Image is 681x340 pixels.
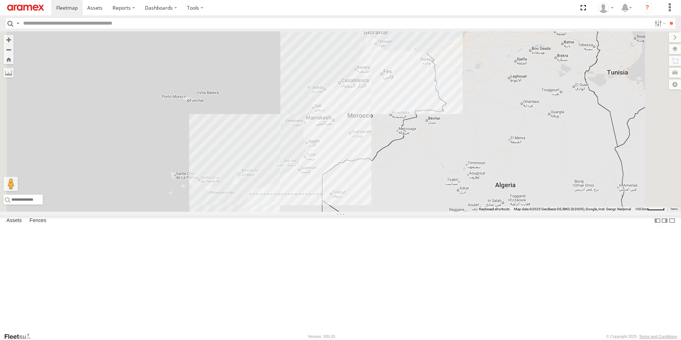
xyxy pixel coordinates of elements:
[596,2,616,13] div: Emad Mabrouk
[4,55,14,64] button: Zoom Home
[4,333,37,340] a: Visit our Website
[15,18,21,29] label: Search Query
[606,334,677,339] div: © Copyright 2025 -
[654,216,661,226] label: Dock Summary Table to the Left
[635,207,647,211] span: 100 km
[4,68,14,78] label: Measure
[4,177,18,191] button: Drag Pegman onto the map to open Street View
[479,207,510,212] button: Keyboard shortcuts
[669,79,681,89] label: Map Settings
[514,207,631,211] span: Map data ©2025 GeoBasis-DE/BKG (©2009), Google, Inst. Geogr. Nacional
[633,207,667,212] button: Map Scale: 100 km per 45 pixels
[641,2,653,14] i: ?
[7,5,44,11] img: aramex-logo.svg
[639,334,677,339] a: Terms and Conditions
[669,216,676,226] label: Hide Summary Table
[308,334,335,339] div: Version: 305.03
[4,45,14,55] button: Zoom out
[670,208,678,211] a: Terms
[26,216,50,226] label: Fences
[3,216,25,226] label: Assets
[652,18,667,29] label: Search Filter Options
[4,35,14,45] button: Zoom in
[661,216,668,226] label: Dock Summary Table to the Right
